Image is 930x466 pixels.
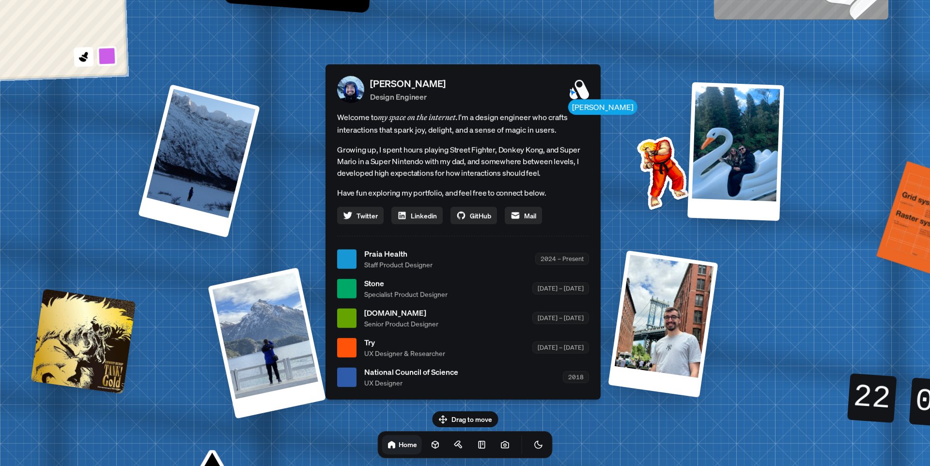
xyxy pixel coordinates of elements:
[364,278,448,289] span: Stone
[364,307,438,319] span: [DOMAIN_NAME]
[364,337,445,348] span: Try
[470,210,491,220] span: GitHub
[364,289,448,299] span: Specialist Product Designer
[364,260,433,270] span: Staff Product Designer
[364,248,433,260] span: Praia Health
[411,210,437,220] span: Linkedin
[337,144,589,179] p: Growing up, I spent hours playing Street Fighter, Donkey Kong, and Super Mario in a Super Nintend...
[356,210,378,220] span: Twitter
[612,122,710,220] img: Profile example
[370,77,446,91] p: [PERSON_NAME]
[399,440,417,449] h1: Home
[532,342,589,354] div: [DATE] – [DATE]
[529,435,548,454] button: Toggle Theme
[337,76,364,103] img: Profile Picture
[364,319,438,329] span: Senior Product Designer
[364,378,458,388] span: UX Designer
[382,435,422,454] a: Home
[391,207,443,224] a: Linkedin
[450,207,497,224] a: GitHub
[535,253,589,265] div: 2024 – Present
[337,186,589,199] p: Have fun exploring my portfolio, and feel free to connect below.
[337,207,384,224] a: Twitter
[524,210,536,220] span: Mail
[532,312,589,324] div: [DATE] – [DATE]
[378,112,458,122] em: my space on the internet.
[532,282,589,295] div: [DATE] – [DATE]
[505,207,542,224] a: Mail
[563,371,589,383] div: 2018
[370,91,446,103] p: Design Engineer
[364,366,458,378] span: National Council of Science
[337,111,589,136] span: Welcome to I'm a design engineer who crafts interactions that spark joy, delight, and a sense of ...
[364,348,445,358] span: UX Designer & Researcher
